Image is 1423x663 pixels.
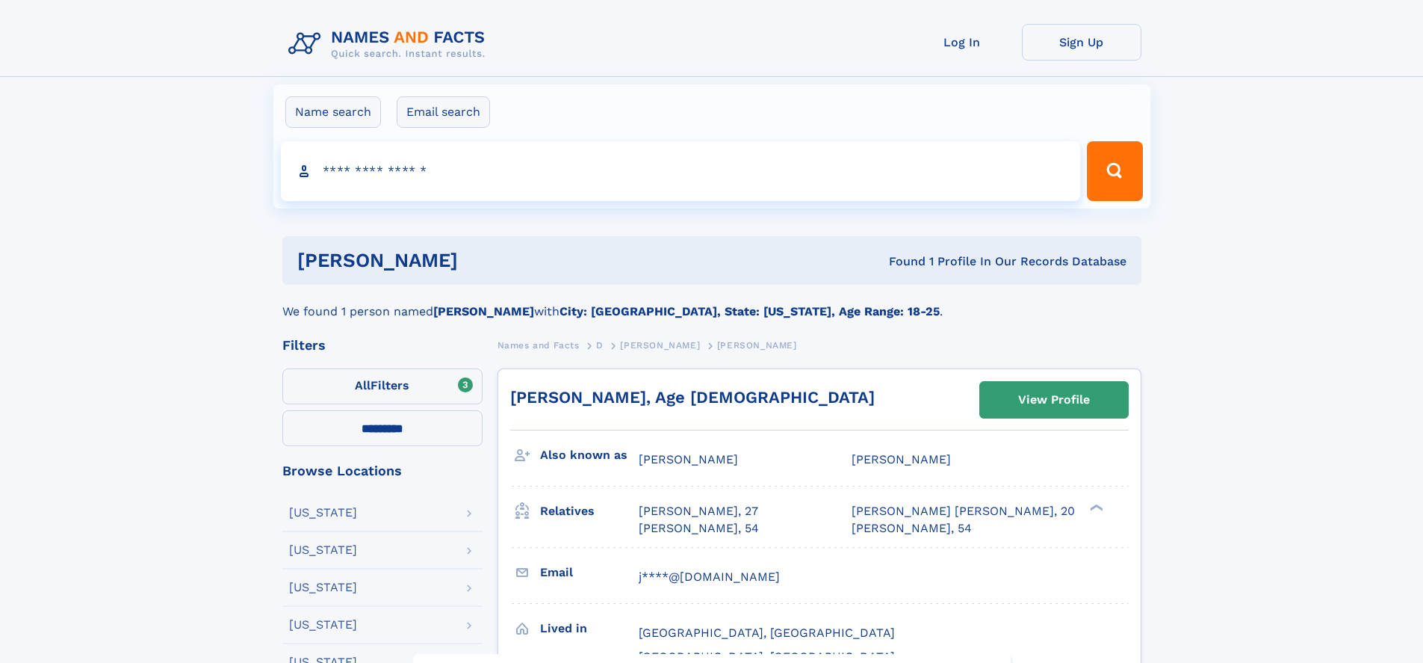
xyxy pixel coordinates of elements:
a: D [596,336,604,354]
b: City: [GEOGRAPHIC_DATA], State: [US_STATE], Age Range: 18-25 [559,304,940,318]
label: Name search [285,96,381,128]
span: [PERSON_NAME] [852,452,951,466]
a: [PERSON_NAME], 27 [639,503,758,519]
h3: Lived in [540,616,639,641]
a: [PERSON_NAME], Age [DEMOGRAPHIC_DATA] [510,388,875,407]
a: Names and Facts [497,336,580,354]
img: Logo Names and Facts [282,24,497,64]
h1: [PERSON_NAME] [297,251,674,270]
span: [PERSON_NAME] [639,452,738,466]
a: View Profile [980,382,1128,418]
input: search input [281,141,1081,201]
a: [PERSON_NAME] [PERSON_NAME], 20 [852,503,1075,519]
a: Sign Up [1022,24,1141,61]
a: [PERSON_NAME], 54 [639,520,759,537]
label: Filters [282,368,483,404]
h3: Also known as [540,442,639,468]
a: [PERSON_NAME] [620,336,700,354]
b: [PERSON_NAME] [433,304,534,318]
span: [GEOGRAPHIC_DATA], [GEOGRAPHIC_DATA] [639,626,895,640]
button: Search Button [1087,141,1142,201]
h3: Email [540,560,639,585]
div: [US_STATE] [289,582,357,593]
div: [US_STATE] [289,507,357,519]
span: D [596,340,604,351]
div: [US_STATE] [289,619,357,631]
div: Found 1 Profile In Our Records Database [673,253,1126,270]
div: [US_STATE] [289,544,357,556]
a: Log In [902,24,1022,61]
label: Email search [397,96,490,128]
span: [PERSON_NAME] [717,340,797,351]
h3: Relatives [540,499,639,524]
div: We found 1 person named with . [282,285,1141,321]
div: View Profile [1018,383,1090,417]
div: ❯ [1086,503,1104,513]
span: [PERSON_NAME] [620,340,700,351]
a: [PERSON_NAME], 54 [852,520,972,537]
div: Filters [282,339,483,352]
div: Browse Locations [282,464,483,478]
span: All [355,378,371,392]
